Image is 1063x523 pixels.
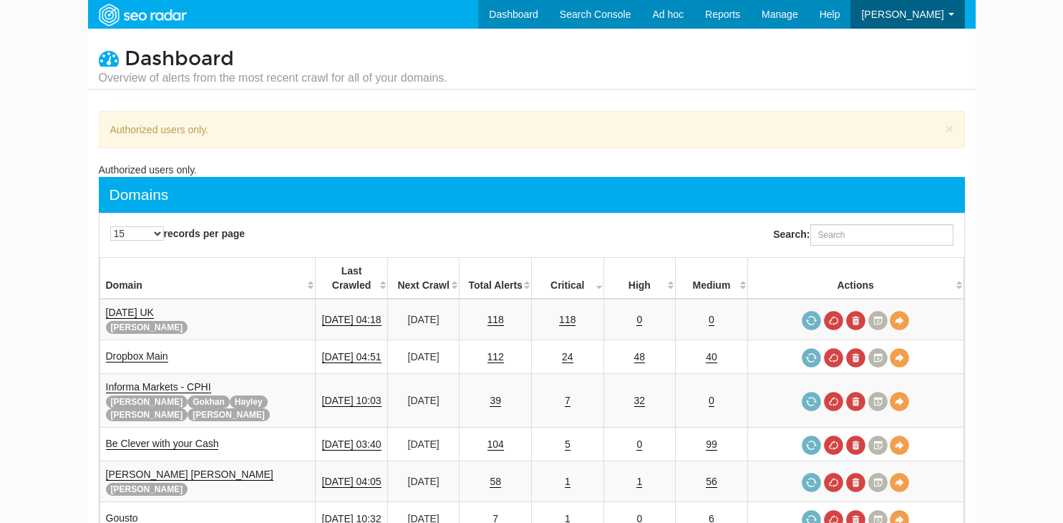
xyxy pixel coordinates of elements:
[810,224,953,246] input: Search:
[322,476,382,488] a: [DATE] 04:05
[322,314,382,326] a: [DATE] 04:18
[106,408,188,421] span: [PERSON_NAME]
[490,395,501,407] a: 39
[106,438,219,450] a: Be Clever with your Cash
[110,226,164,241] select: records per page
[824,473,843,492] a: Cancel in-progress audit
[846,311,865,330] a: Delete most recent audit
[824,392,843,411] a: Cancel in-progress audit
[99,48,119,68] i: 
[634,351,646,363] a: 48
[562,351,573,363] a: 24
[387,428,460,461] td: [DATE]
[387,299,460,340] td: [DATE]
[125,47,234,71] span: Dashboard
[868,473,888,492] a: Crawl History
[868,348,888,368] a: Crawl History
[824,348,843,368] a: Cancel in-progress audit
[230,395,268,408] span: Hayley
[487,438,504,451] a: 104
[106,321,188,334] span: [PERSON_NAME]
[652,9,684,20] span: Ad hoc
[188,408,270,421] span: [PERSON_NAME]
[460,258,532,299] th: Total Alerts: activate to sort column descending
[890,311,909,330] a: View Domain Overview
[322,351,382,363] a: [DATE] 04:51
[868,392,888,411] a: Crawl History
[820,9,840,20] span: Help
[106,381,211,393] a: Informa Markets - CPHI
[846,436,865,455] a: Delete most recent audit
[706,351,717,363] a: 40
[636,438,642,451] a: 0
[634,395,646,407] a: 32
[322,395,382,407] a: [DATE] 10:03
[890,392,909,411] a: View Domain Overview
[490,476,501,488] a: 58
[709,314,714,326] a: 0
[106,350,168,363] a: Dropbox Main
[706,476,717,488] a: 56
[802,348,821,368] a: Request a crawl
[110,184,169,206] div: Domains
[565,395,571,407] a: 7
[709,395,714,407] a: 0
[636,314,642,326] a: 0
[188,395,230,408] span: Gokhan
[106,469,273,481] a: [PERSON_NAME] [PERSON_NAME]
[868,436,888,455] a: Crawl History
[802,436,821,455] a: Request a crawl
[636,476,642,488] a: 1
[387,340,460,374] td: [DATE]
[387,461,460,502] td: [DATE]
[676,258,748,299] th: Medium: activate to sort column descending
[387,374,460,428] td: [DATE]
[531,258,603,299] th: Critical: activate to sort column ascending
[487,351,504,363] a: 112
[705,9,740,20] span: Reports
[106,307,154,319] a: [DATE] UK
[802,392,821,411] a: Request a crawl
[559,314,576,326] a: 118
[846,473,865,492] a: Delete most recent audit
[747,258,964,299] th: Actions: activate to sort column ascending
[773,224,953,246] label: Search:
[868,311,888,330] a: Crawl History
[110,226,246,241] label: records per page
[890,473,909,492] a: View Domain Overview
[824,311,843,330] a: Cancel in-progress audit
[106,483,188,496] span: [PERSON_NAME]
[99,258,316,299] th: Domain: activate to sort column ascending
[387,258,460,299] th: Next Crawl: activate to sort column descending
[565,476,571,488] a: 1
[106,395,188,408] span: [PERSON_NAME]
[603,258,676,299] th: High: activate to sort column descending
[802,311,821,330] a: Request a crawl
[706,438,717,451] a: 99
[945,121,953,136] button: ×
[846,348,865,368] a: Delete most recent audit
[99,70,447,86] small: Overview of alerts from the most recent crawl for all of your domains.
[861,9,943,20] span: [PERSON_NAME]
[99,163,965,177] div: Authorized users only.
[890,436,909,455] a: View Domain Overview
[846,392,865,411] a: Delete most recent audit
[99,111,965,148] div: Authorized users only.
[890,348,909,368] a: View Domain Overview
[93,2,192,28] img: SEORadar
[565,438,571,451] a: 5
[322,438,382,451] a: [DATE] 03:40
[824,436,843,455] a: Cancel in-progress audit
[487,314,504,326] a: 118
[802,473,821,492] a: Request a crawl
[316,258,388,299] th: Last Crawled: activate to sort column descending
[762,9,798,20] span: Manage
